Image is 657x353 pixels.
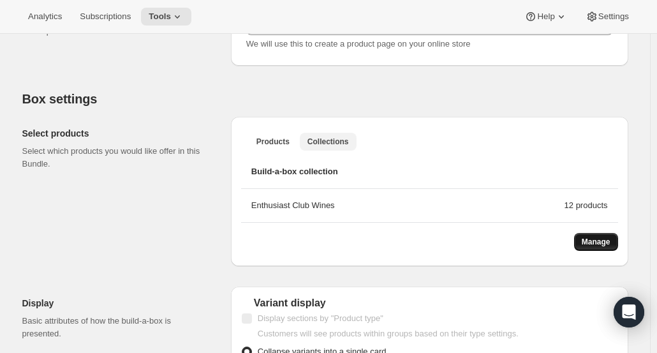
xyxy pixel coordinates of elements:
[22,91,628,107] h2: Box settings
[80,11,131,22] span: Subscriptions
[22,315,210,340] p: Basic attributes of how the build-a-box is presented.
[22,145,210,170] p: Select which products you would like offer in this Bundle.
[614,297,644,327] div: Open Intercom Messenger
[517,8,575,26] button: Help
[22,127,210,140] h2: Select products
[537,11,554,22] span: Help
[582,237,610,247] span: Manage
[574,233,618,251] button: Manage
[598,11,629,22] span: Settings
[141,8,191,26] button: Tools
[258,313,383,323] span: Display sections by "Product type"
[251,199,565,212] div: Enthusiast Club Wines
[28,11,62,22] span: Analytics
[72,8,138,26] button: Subscriptions
[307,137,349,147] span: Collections
[241,297,618,310] div: Variant display
[246,39,471,49] span: We will use this to create a product page on your online store
[20,8,70,26] button: Analytics
[149,11,171,22] span: Tools
[258,329,519,338] span: Customers will see products within groups based on their type settings.
[565,199,608,212] div: 12 products
[22,297,210,310] h2: Display
[251,165,338,178] span: Build-a-box collection
[578,8,637,26] button: Settings
[256,137,290,147] span: Products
